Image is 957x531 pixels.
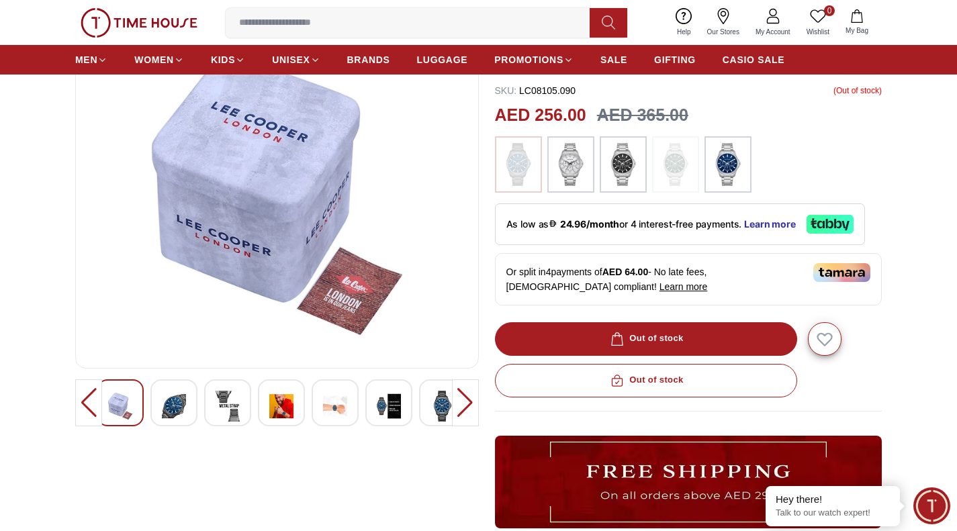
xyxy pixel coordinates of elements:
[600,53,627,66] span: SALE
[134,48,184,72] a: WOMEN
[750,27,796,37] span: My Account
[776,493,890,506] div: Hey there!
[495,85,517,96] span: SKU :
[87,35,467,357] img: LEE COOPER Men's Multi Function Dark Blue Dial Watch - LC08105.090
[669,5,699,40] a: Help
[347,48,390,72] a: BRANDS
[659,143,692,186] img: ...
[81,8,197,38] img: ...
[417,53,468,66] span: LUGGAGE
[776,508,890,519] p: Talk to our watch expert!
[495,436,882,528] img: ...
[134,53,174,66] span: WOMEN
[502,143,535,186] img: ...
[211,53,235,66] span: KIDS
[711,143,745,186] img: ...
[162,391,186,422] img: LEE COOPER Men's Multi Function Dark Blue Dial Watch - LC08105.090
[799,5,837,40] a: 0Wishlist
[494,53,563,66] span: PROMOTIONS
[554,143,588,186] img: ...
[840,26,874,36] span: My Bag
[495,84,576,97] p: LC08105.090
[813,263,870,282] img: Tamara
[702,27,745,37] span: Our Stores
[597,103,688,128] h3: AED 365.00
[417,48,468,72] a: LUGGAGE
[600,48,627,72] a: SALE
[654,53,696,66] span: GIFTING
[672,27,696,37] span: Help
[323,391,347,422] img: LEE COOPER Men's Multi Function Dark Blue Dial Watch - LC08105.090
[75,48,107,72] a: MEN
[606,143,640,186] img: ...
[837,7,876,38] button: My Bag
[272,53,310,66] span: UNISEX
[801,27,835,37] span: Wishlist
[699,5,747,40] a: Our Stores
[495,253,882,305] div: Or split in 4 payments of - No late fees, [DEMOGRAPHIC_DATA] compliant!
[602,267,648,277] span: AED 64.00
[495,103,586,128] h2: AED 256.00
[377,391,401,422] img: LEE COOPER Men's Multi Function Dark Blue Dial Watch - LC08105.090
[216,391,240,422] img: LEE COOPER Men's Multi Function Dark Blue Dial Watch - LC08105.090
[723,48,785,72] a: CASIO SALE
[108,391,132,422] img: LEE COOPER Men's Multi Function Dark Blue Dial Watch - LC08105.090
[347,53,390,66] span: BRANDS
[659,281,708,292] span: Learn more
[211,48,245,72] a: KIDS
[269,391,293,422] img: LEE COOPER Men's Multi Function Dark Blue Dial Watch - LC08105.090
[723,53,785,66] span: CASIO SALE
[494,48,574,72] a: PROMOTIONS
[75,53,97,66] span: MEN
[272,48,320,72] a: UNISEX
[824,5,835,16] span: 0
[430,391,455,422] img: LEE COOPER Men's Multi Function Dark Blue Dial Watch - LC08105.090
[654,48,696,72] a: GIFTING
[833,84,882,97] p: ( Out of stock )
[913,487,950,524] div: Chat Widget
